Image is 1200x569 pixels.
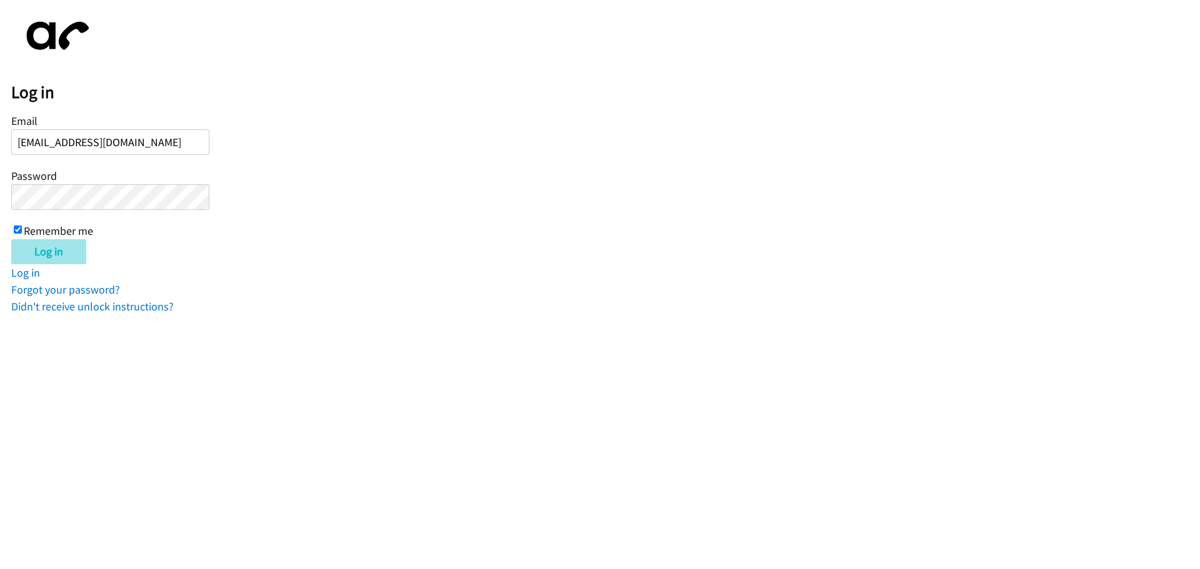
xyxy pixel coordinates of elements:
input: Log in [11,239,86,264]
label: Password [11,169,57,183]
label: Email [11,114,37,128]
h2: Log in [11,82,1200,103]
a: Log in [11,265,40,280]
a: Forgot your password? [11,282,120,297]
label: Remember me [24,224,93,238]
img: aphone-8a226864a2ddd6a5e75d1ebefc011f4aa8f32683c2d82f3fb0802fe031f96514.svg [11,11,99,61]
a: Didn't receive unlock instructions? [11,299,174,314]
